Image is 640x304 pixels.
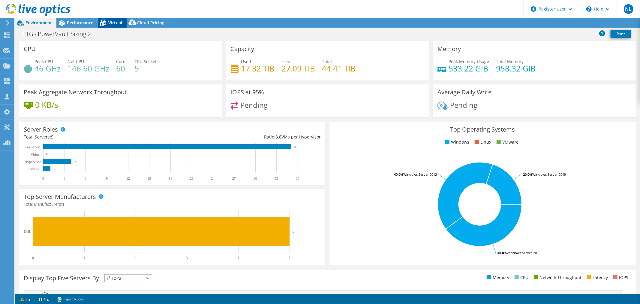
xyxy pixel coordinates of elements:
span: Total [322,59,332,64]
text: 18 [169,176,172,181]
h4: 46 GHz [35,65,61,72]
li: Linux [473,139,491,145]
h4: 146.60 GHz [68,65,109,72]
text: 15 [147,176,151,181]
h3: CPU [24,46,36,52]
h4: 0 KB/s [35,102,58,108]
text: 3 [186,256,188,260]
span: Pending [450,100,477,110]
text: 5 [293,230,294,233]
div: Total Servers: [24,134,172,140]
tspan: Windows Server 2019 [532,172,566,177]
span: CPU Sockets [134,59,159,64]
text: 0 [46,153,48,156]
text: 0 [42,176,44,181]
a: Project Notes [53,295,88,303]
span: Peak Memory Usage [449,59,489,64]
h4: Total Manufacturers: [24,201,321,208]
h3: Server Roles [24,126,58,133]
h3: IOPS at 95% [231,89,264,96]
li: Windows [444,139,469,145]
a: 1 [35,295,53,303]
h4: 533.22 GiB [449,65,489,72]
h3: Memory [437,46,461,52]
text: 6 [85,176,86,181]
h1: PTG - PowerVault Sizing 2 [20,31,100,37]
h4: 17.32 TiB [241,65,275,72]
text: 9 [106,176,108,181]
text: 1 [83,256,85,260]
text: 12 [126,176,130,181]
span: Performance [67,20,93,26]
text: 22% [42,291,48,295]
span: 5 [51,134,53,140]
h4: 5 [134,65,159,72]
span: NL [624,4,633,14]
span: 1 [62,201,65,207]
li: Network Throughput [532,274,581,281]
text: 21 [190,176,194,181]
tspan: Windows Server 2012 [403,172,437,177]
span: Used [241,59,251,64]
text: 33 [275,176,278,181]
h4: 60 [116,65,128,72]
li: Memory [485,274,509,281]
h3: Top Operating Systems [334,126,631,133]
text: Dell [24,230,30,234]
text: 30 [254,176,257,181]
text: 35 [294,145,297,148]
li: CPU [513,274,528,281]
text: 1 [53,167,55,170]
text: Guest VM [26,145,41,149]
span: Virtual [108,20,122,26]
li: Latency [585,274,608,281]
tspan: 40.0% [394,172,403,177]
span: Environment [26,20,52,26]
span: Free [282,59,290,64]
text: 0 [32,256,34,260]
h4: 27.09 TiB [282,65,315,72]
tspan: 40.0% [497,251,507,255]
text: 4 [237,256,239,260]
span: Pending [240,100,268,110]
text: 3 [64,176,65,181]
span: 8.8 [275,134,281,140]
text: 2 [135,256,137,260]
tspan: 20.0% [523,172,532,177]
text: 5 [289,256,290,260]
span: Cores [116,59,128,64]
h3: Capacity [231,46,254,52]
li: IOPS [612,274,628,281]
span: Net CPU [68,59,84,64]
h3: Average Daily Write [437,89,491,96]
tspan: Windows Server 2016 [507,251,540,255]
a: 2 [16,295,35,303]
h3: Peak Aggregate Network Throughput [24,89,127,96]
span: Cloud Pricing [137,20,164,26]
span: Peak CPU [35,59,53,64]
text: 4 [75,160,77,163]
text: 36 [296,176,299,181]
text: 24 [211,176,215,181]
text: Virtual [31,152,41,157]
span: Total Memory [496,59,524,64]
h4: 44.41 TiB [322,65,356,72]
h4: 958.32 GiB [496,65,536,72]
li: VMware [495,139,518,145]
text: Hypervisor [25,160,41,164]
text: 27 [232,176,236,181]
text: Physical [28,167,41,171]
a: Print [611,30,631,38]
span: IOPS [105,275,152,282]
h3: Top Server Manufacturers [24,193,96,200]
svg: \n [586,6,592,12]
div: Ratio: VMs per Hypervisor [172,134,321,140]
